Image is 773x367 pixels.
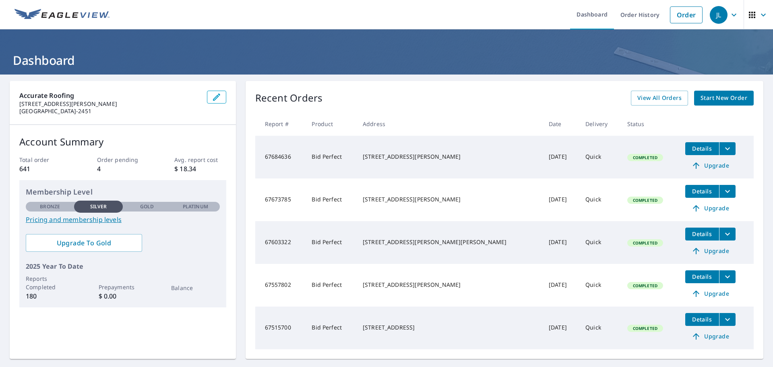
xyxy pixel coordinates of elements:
button: detailsBtn-67673785 [685,185,719,198]
span: View All Orders [637,93,682,103]
p: Bronze [40,203,60,210]
p: Recent Orders [255,91,323,106]
p: Prepayments [99,283,147,291]
p: Gold [140,203,154,210]
span: Completed [628,326,662,331]
button: detailsBtn-67603322 [685,228,719,241]
div: JL [710,6,728,24]
td: Bid Perfect [305,264,356,307]
span: Completed [628,283,662,288]
a: Pricing and membership levels [26,215,220,224]
p: Accurate Roofing [19,91,200,100]
span: Completed [628,155,662,160]
th: Date [542,112,579,136]
td: Bid Perfect [305,178,356,221]
th: Delivery [579,112,620,136]
p: $ 18.34 [174,164,226,174]
p: Avg. report cost [174,156,226,164]
span: Upgrade [690,161,731,170]
a: Upgrade [685,159,736,172]
span: Upgrade [690,332,731,341]
p: 641 [19,164,71,174]
span: Completed [628,240,662,246]
p: 4 [97,164,149,174]
p: Order pending [97,156,149,164]
span: Details [690,187,714,195]
td: [DATE] [542,307,579,349]
p: Balance [171,284,219,292]
a: Upgrade [685,330,736,343]
td: 67603322 [255,221,306,264]
button: filesDropdownBtn-67515700 [719,313,736,326]
button: filesDropdownBtn-67684636 [719,142,736,155]
span: Start New Order [701,93,747,103]
span: Upgrade [690,289,731,299]
span: Details [690,315,714,323]
td: 67557802 [255,264,306,307]
span: Upgrade To Gold [32,238,136,247]
span: Details [690,145,714,152]
th: Address [356,112,542,136]
th: Status [621,112,679,136]
td: 67515700 [255,307,306,349]
span: Details [690,230,714,238]
div: [STREET_ADDRESS][PERSON_NAME] [363,281,536,289]
a: View All Orders [631,91,688,106]
td: [DATE] [542,221,579,264]
td: [DATE] [542,264,579,307]
span: Upgrade [690,203,731,213]
td: Bid Perfect [305,136,356,178]
p: [STREET_ADDRESS][PERSON_NAME] [19,100,200,108]
td: Bid Perfect [305,307,356,349]
span: Completed [628,197,662,203]
td: Quick [579,136,620,178]
button: filesDropdownBtn-67673785 [719,185,736,198]
th: Report # [255,112,306,136]
td: Bid Perfect [305,221,356,264]
p: $ 0.00 [99,291,147,301]
a: Upgrade [685,202,736,215]
p: Membership Level [26,187,220,197]
a: Start New Order [694,91,754,106]
button: detailsBtn-67557802 [685,270,719,283]
img: EV Logo [14,9,110,21]
p: Account Summary [19,135,226,149]
button: detailsBtn-67684636 [685,142,719,155]
h1: Dashboard [10,52,763,68]
button: detailsBtn-67515700 [685,313,719,326]
button: filesDropdownBtn-67603322 [719,228,736,241]
td: [DATE] [542,136,579,178]
span: Upgrade [690,246,731,256]
p: Total order [19,156,71,164]
td: Quick [579,178,620,221]
p: 180 [26,291,74,301]
div: [STREET_ADDRESS] [363,323,536,332]
div: [STREET_ADDRESS][PERSON_NAME] [363,195,536,203]
span: Details [690,273,714,280]
td: Quick [579,264,620,307]
div: [STREET_ADDRESS][PERSON_NAME] [363,153,536,161]
button: filesDropdownBtn-67557802 [719,270,736,283]
a: Upgrade [685,245,736,257]
a: Upgrade To Gold [26,234,142,252]
td: [DATE] [542,178,579,221]
p: Silver [90,203,107,210]
a: Order [670,6,703,23]
p: Platinum [183,203,208,210]
td: 67673785 [255,178,306,221]
p: 2025 Year To Date [26,261,220,271]
p: [GEOGRAPHIC_DATA]-2451 [19,108,200,115]
td: Quick [579,221,620,264]
th: Product [305,112,356,136]
td: 67684636 [255,136,306,178]
td: Quick [579,307,620,349]
a: Upgrade [685,287,736,300]
div: [STREET_ADDRESS][PERSON_NAME][PERSON_NAME] [363,238,536,246]
p: Reports Completed [26,274,74,291]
